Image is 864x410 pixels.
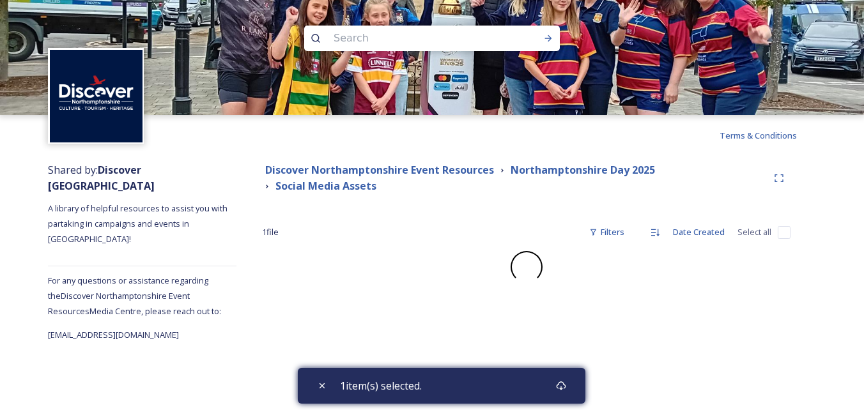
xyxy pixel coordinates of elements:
span: Select all [737,226,771,238]
strong: Social Media Assets [275,179,376,193]
a: Terms & Conditions [720,128,816,143]
div: Date Created [667,220,731,245]
span: 1 file [262,226,279,238]
span: Shared by: [48,163,155,193]
strong: Discover Northamptonshire Event Resources [265,163,494,177]
span: A library of helpful resources to assist you with partaking in campaigns and events in [GEOGRAPHI... [48,202,229,245]
span: Terms & Conditions [720,130,797,141]
span: 1 item(s) selected. [340,378,422,393]
div: Filters [583,220,631,245]
img: Untitled%20design%20%282%29.png [50,50,143,142]
span: [EMAIL_ADDRESS][DOMAIN_NAME] [48,329,179,340]
span: For any questions or assistance regarding the Discover Northamptonshire Event Resources Media Cen... [48,275,221,317]
strong: Northamptonshire Day 2025 [511,163,655,177]
strong: Discover [GEOGRAPHIC_DATA] [48,163,155,193]
input: Search [327,24,502,52]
